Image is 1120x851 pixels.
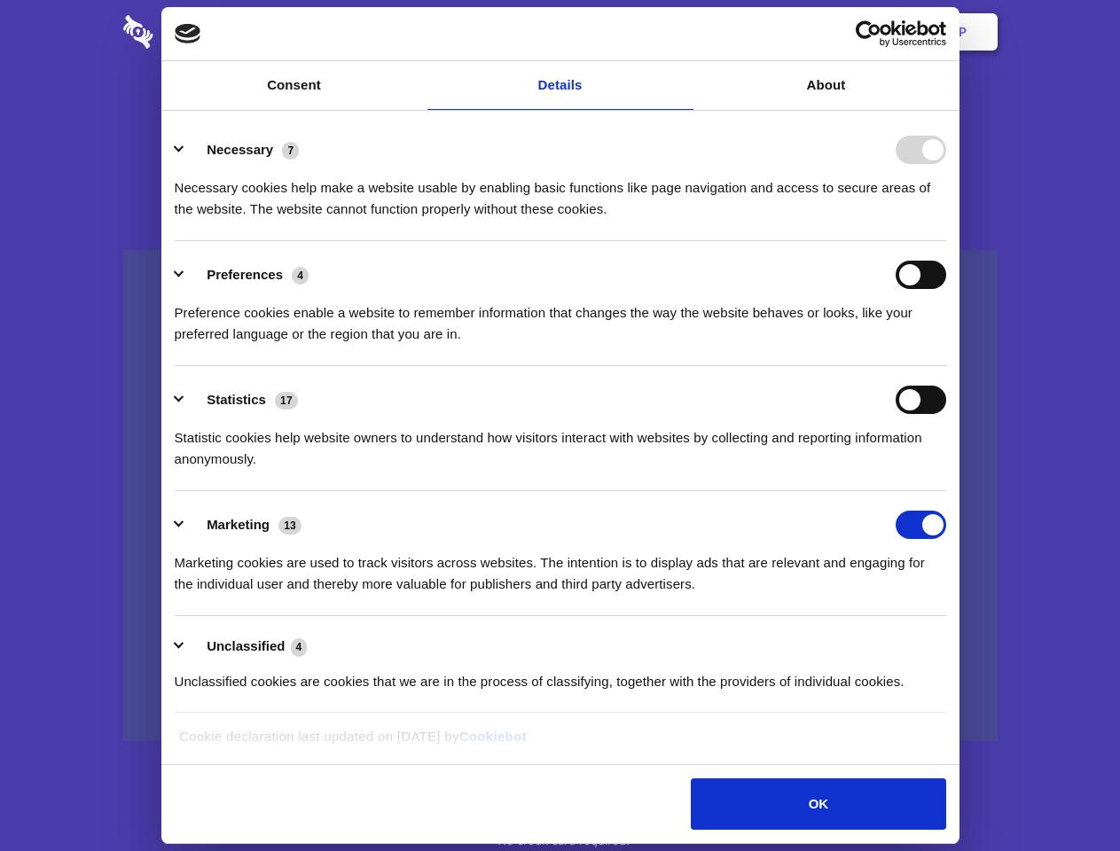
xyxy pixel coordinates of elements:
a: Wistia video thumbnail [123,250,998,742]
img: logo [175,24,201,43]
label: Preferences [207,267,283,282]
a: About [693,61,959,110]
a: Login [804,4,881,59]
h1: Eliminate Slack Data Loss. [123,80,998,144]
span: 4 [291,638,308,656]
a: Pricing [521,4,598,59]
button: Preferences (4) [175,261,320,289]
button: OK [691,778,945,830]
button: Marketing (13) [175,511,313,539]
a: Details [427,61,693,110]
button: Necessary (7) [175,136,310,164]
a: Usercentrics Cookiebot - opens in a new window [791,20,946,47]
a: Cookiebot [459,729,527,744]
label: Statistics [207,392,266,407]
span: 13 [278,517,302,535]
div: Necessary cookies help make a website usable by enabling basic functions like page navigation and... [175,164,946,220]
div: Cookie declaration last updated on [DATE] by [166,726,954,761]
div: Marketing cookies are used to track visitors across websites. The intention is to display ads tha... [175,539,946,595]
div: Statistic cookies help website owners to understand how visitors interact with websites by collec... [175,414,946,470]
a: Contact [719,4,801,59]
button: Unclassified (4) [175,636,318,658]
a: Consent [161,61,427,110]
div: Unclassified cookies are cookies that we are in the process of classifying, together with the pro... [175,658,946,692]
span: 7 [282,142,299,160]
button: Statistics (17) [175,386,309,414]
span: 4 [292,267,309,285]
h4: Auto-redaction of sensitive data, encrypted data sharing and self-destructing private chats. Shar... [123,161,998,220]
div: Preference cookies enable a website to remember information that changes the way the website beha... [175,289,946,345]
span: 17 [275,392,298,410]
img: logo-wordmark-white-trans-d4663122ce5f474addd5e946df7df03e33cb6a1c49d2221995e7729f52c070b2.svg [123,15,275,49]
label: Marketing [207,517,270,532]
iframe: Drift Widget Chat Controller [1031,762,1099,830]
label: Necessary [207,142,273,157]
